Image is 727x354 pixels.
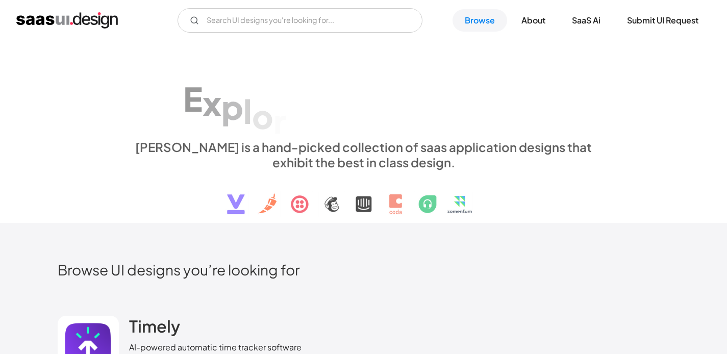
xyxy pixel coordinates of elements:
div: l [243,91,252,131]
img: text, icon, saas logo [209,170,518,223]
div: x [203,83,221,122]
a: Timely [129,316,180,341]
h2: Timely [129,316,180,336]
div: AI-powered automatic time tracker software [129,341,302,353]
div: o [252,96,273,135]
h2: Browse UI designs you’re looking for [58,261,670,279]
input: Search UI designs you're looking for... [178,8,422,33]
div: p [221,87,243,126]
a: home [16,12,118,29]
a: Submit UI Request [615,9,711,32]
div: r [273,101,286,140]
form: Email Form [178,8,422,33]
h1: Explore SaaS UI design patterns & interactions. [129,51,598,130]
div: [PERSON_NAME] is a hand-picked collection of saas application designs that exhibit the best in cl... [129,139,598,170]
a: About [509,9,558,32]
div: E [183,79,203,118]
a: Browse [453,9,507,32]
a: SaaS Ai [560,9,613,32]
